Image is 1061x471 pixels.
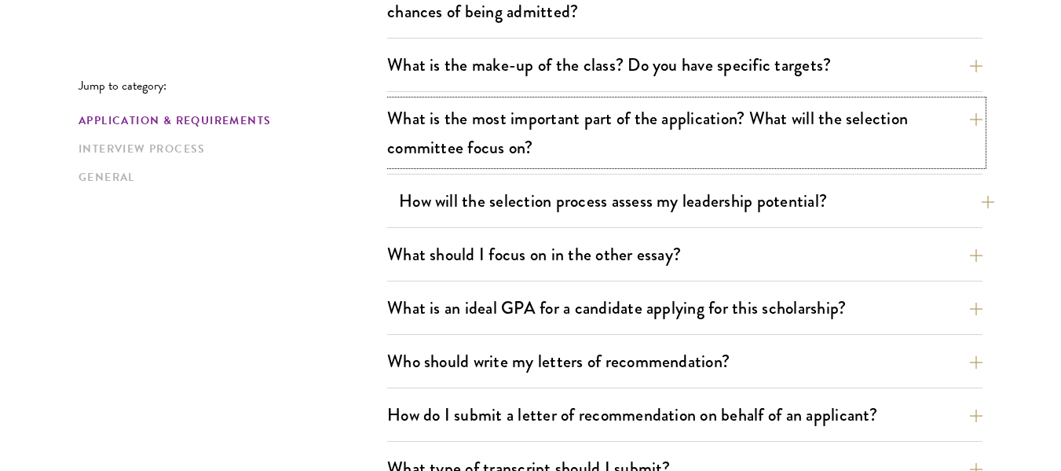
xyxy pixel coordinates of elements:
button: What should I focus on in the other essay? [387,237,982,272]
button: How will the selection process assess my leadership potential? [399,183,994,219]
p: Jump to category: [79,79,387,93]
button: What is the make-up of the class? Do you have specific targets? [387,47,982,83]
a: Interview Process [79,141,378,157]
button: How do I submit a letter of recommendation on behalf of an applicant? [387,397,982,432]
button: What is the most important part of the application? What will the selection committee focus on? [387,101,982,165]
a: Application & Requirements [79,112,378,129]
button: Who should write my letters of recommendation? [387,344,982,379]
button: What is an ideal GPA for a candidate applying for this scholarship? [387,290,982,326]
a: General [79,169,378,186]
